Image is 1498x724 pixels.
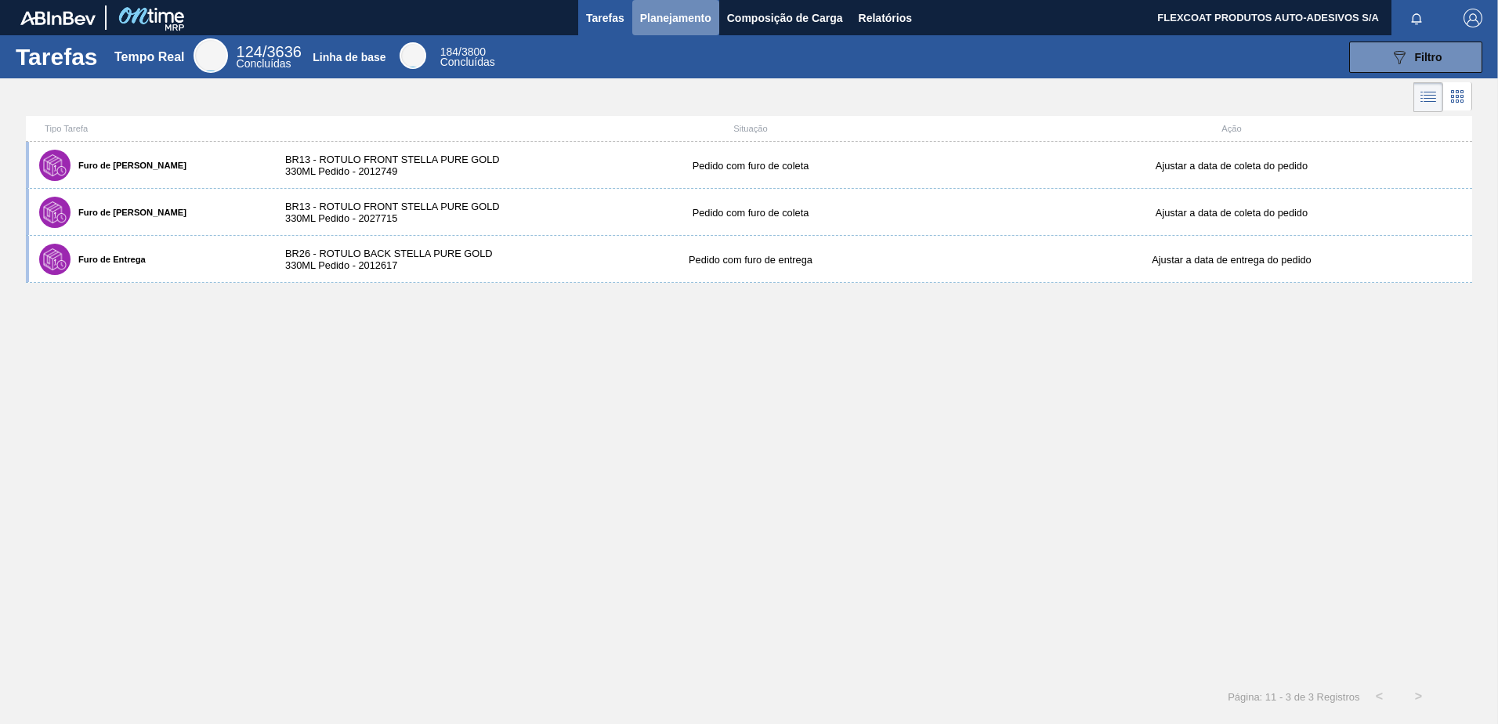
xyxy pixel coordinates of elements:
div: Tipo Tarefa [29,124,270,133]
div: Tempo Real [114,50,185,64]
div: Ação [991,124,1472,133]
img: TNhmsLtSVTkK8tSr43FrP2fwEKptu5GPRR3wAAAABJRU5ErkJggg== [20,11,96,25]
div: Real Time [237,45,302,69]
span: Composição de Carga [727,9,843,27]
div: BR26 - ROTULO BACK STELLA PURE GOLD 330ML Pedido - 2012617 [270,248,510,271]
div: Base Line [400,42,426,69]
span: / [440,45,486,58]
div: BR13 - ROTULO FRONT STELLA PURE GOLD 330ML Pedido - 2012749 [270,154,510,177]
span: Concluídas [440,56,495,68]
div: Pedido com furo de coleta [510,160,991,172]
span: Concluídas [237,57,291,70]
font: 3636 [266,43,302,60]
span: 124 [237,43,262,60]
div: Pedido com furo de coleta [510,207,991,219]
div: Visão em Cards [1443,82,1472,112]
span: Relatórios [859,9,912,27]
div: Ajustar a data de entrega do pedido [991,254,1472,266]
div: Ajustar a data de coleta do pedido [991,207,1472,219]
div: Linha de base [313,51,385,63]
label: Furo de [PERSON_NAME] [71,161,186,170]
button: Filtro [1349,42,1482,73]
span: Página: 1 [1228,691,1271,703]
button: > [1399,677,1438,716]
div: Pedido com furo de entrega [510,254,991,266]
div: Base Line [440,47,495,67]
div: Real Time [194,38,228,73]
img: Logout [1464,9,1482,27]
button: < [1360,677,1399,716]
label: Furo de [PERSON_NAME] [71,208,186,217]
span: 1 - 3 de 3 Registros [1271,691,1359,703]
div: BR13 - ROTULO FRONT STELLA PURE GOLD 330ML Pedido - 2027715 [270,201,510,224]
div: Situação [510,124,991,133]
span: / [237,43,302,60]
div: Ajustar a data de coleta do pedido [991,160,1472,172]
h1: Tarefas [16,48,98,66]
span: Filtro [1415,51,1442,63]
div: Visão em Lista [1413,82,1443,112]
span: 184 [440,45,458,58]
font: 3800 [461,45,486,58]
span: Tarefas [586,9,624,27]
label: Furo de Entrega [71,255,146,264]
span: Planejamento [640,9,711,27]
button: Notificações [1391,7,1442,29]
